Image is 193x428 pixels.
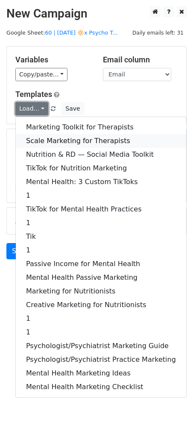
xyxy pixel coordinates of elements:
[15,68,67,81] a: Copy/paste...
[129,28,187,38] span: Daily emails left: 31
[16,353,186,366] a: Psychologist/Psychiatrist Practice Marketing
[16,230,186,243] a: Tik
[16,271,186,284] a: Mental Health Passive Marketing
[16,325,186,339] a: 1
[16,161,186,175] a: TikTok for Nutrition Marketing
[16,339,186,353] a: Psychologist/Psychiatrist Marketing Guide
[16,312,186,325] a: 1
[16,298,186,312] a: Creative Marketing for Nutritionists
[16,175,186,189] a: Mental Health: 3 Custom TikToks
[61,102,84,115] button: Save
[150,387,193,428] iframe: Chat Widget
[15,55,90,64] h5: Variables
[16,243,186,257] a: 1
[16,134,186,148] a: Scale Marketing for Therapists
[16,284,186,298] a: Marketing for Nutritionists
[103,55,178,64] h5: Email column
[129,29,187,36] a: Daily emails left: 31
[16,148,186,161] a: Nutrition & RD — Social Media Toolkit
[15,90,52,99] a: Templates
[45,29,117,36] a: 60 | [DATE] 🔆x Psycho T...
[15,102,48,115] a: Load...
[16,257,186,271] a: Passive Income for Mental Health
[16,380,186,394] a: Mental Health Marketing Checklist
[16,189,186,202] a: 1
[6,243,35,259] a: Send
[6,6,187,21] h2: New Campaign
[16,120,186,134] a: Marketing Toolkit for Therapists
[6,29,118,36] small: Google Sheet:
[16,366,186,380] a: Mental Health Marketing Ideas
[16,202,186,216] a: TikTok for Mental Health Practices
[16,216,186,230] a: 1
